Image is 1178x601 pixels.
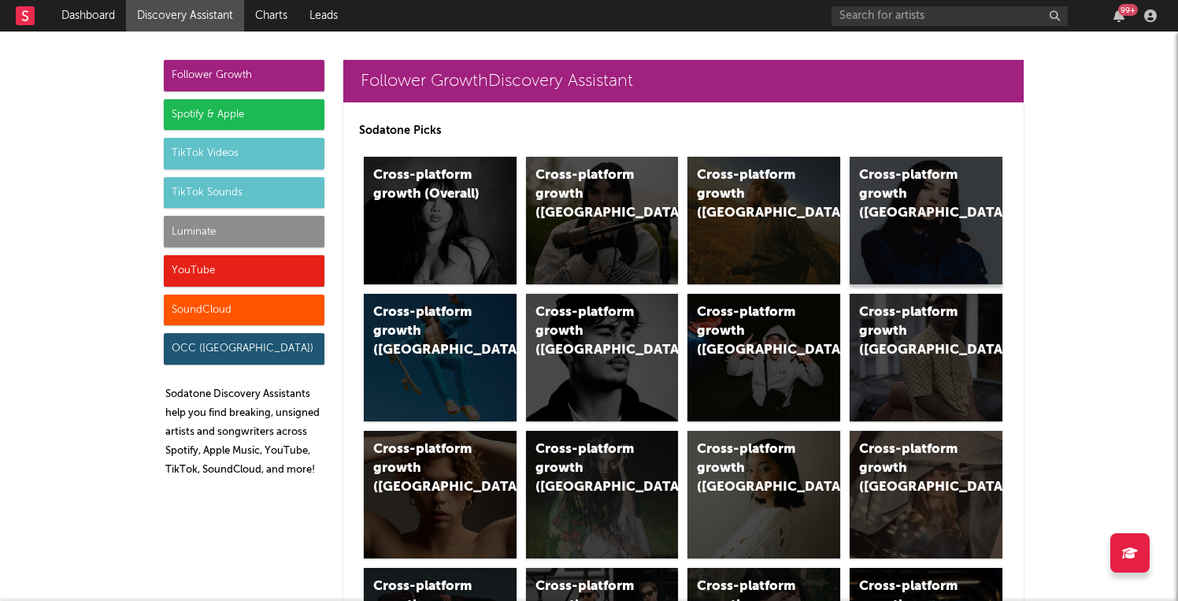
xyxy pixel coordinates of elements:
div: Cross-platform growth ([GEOGRAPHIC_DATA]) [697,440,804,497]
a: Cross-platform growth ([GEOGRAPHIC_DATA]) [850,431,1002,558]
a: Follower GrowthDiscovery Assistant [343,60,1024,102]
div: YouTube [164,255,324,287]
div: Cross-platform growth ([GEOGRAPHIC_DATA]) [373,303,480,360]
p: Sodatone Picks [359,121,1008,140]
a: Cross-platform growth ([GEOGRAPHIC_DATA]) [364,294,517,421]
div: SoundCloud [164,295,324,326]
a: Cross-platform growth ([GEOGRAPHIC_DATA]) [526,431,679,558]
a: Cross-platform growth ([GEOGRAPHIC_DATA]) [850,294,1002,421]
div: Cross-platform growth ([GEOGRAPHIC_DATA]) [697,166,804,223]
div: Cross-platform growth ([GEOGRAPHIC_DATA]) [859,440,966,497]
a: Cross-platform growth ([GEOGRAPHIC_DATA]) [526,157,679,284]
div: Cross-platform growth ([GEOGRAPHIC_DATA]) [859,166,966,223]
div: Cross-platform growth (Overall) [373,166,480,204]
a: Cross-platform growth ([GEOGRAPHIC_DATA]) [850,157,1002,284]
div: Follower Growth [164,60,324,91]
div: Cross-platform growth ([GEOGRAPHIC_DATA]) [535,303,643,360]
div: 99 + [1118,4,1138,16]
div: Spotify & Apple [164,99,324,131]
div: Cross-platform growth ([GEOGRAPHIC_DATA]) [859,303,966,360]
div: Cross-platform growth ([GEOGRAPHIC_DATA]) [535,166,643,223]
div: Cross-platform growth ([GEOGRAPHIC_DATA]) [373,440,480,497]
div: Cross-platform growth ([GEOGRAPHIC_DATA]) [535,440,643,497]
p: Sodatone Discovery Assistants help you find breaking, unsigned artists and songwriters across Spo... [165,385,324,480]
a: Cross-platform growth ([GEOGRAPHIC_DATA]) [526,294,679,421]
div: TikTok Sounds [164,177,324,209]
input: Search for artists [832,6,1068,26]
div: Luminate [164,216,324,247]
a: Cross-platform growth (Overall) [364,157,517,284]
a: Cross-platform growth ([GEOGRAPHIC_DATA]/GSA) [687,294,840,421]
div: OCC ([GEOGRAPHIC_DATA]) [164,333,324,365]
button: 99+ [1113,9,1124,22]
a: Cross-platform growth ([GEOGRAPHIC_DATA]) [364,431,517,558]
div: Cross-platform growth ([GEOGRAPHIC_DATA]/GSA) [697,303,804,360]
a: Cross-platform growth ([GEOGRAPHIC_DATA]) [687,157,840,284]
a: Cross-platform growth ([GEOGRAPHIC_DATA]) [687,431,840,558]
div: TikTok Videos [164,138,324,169]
